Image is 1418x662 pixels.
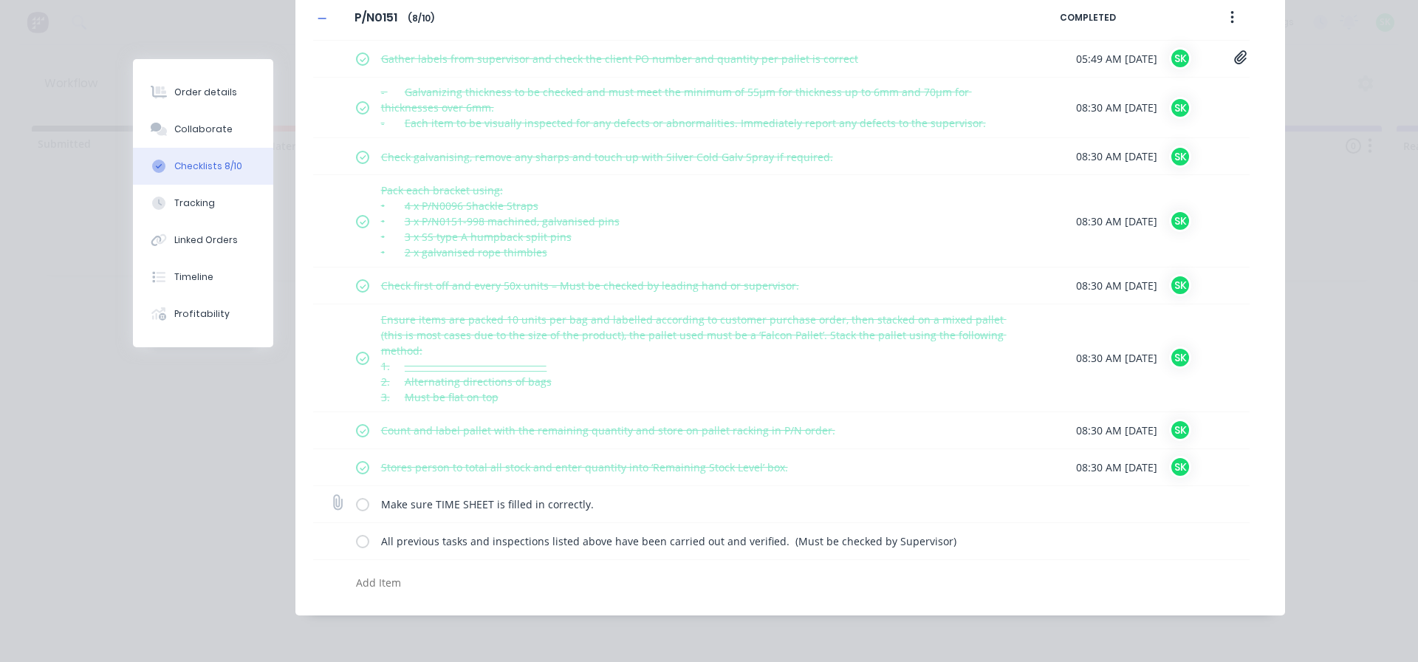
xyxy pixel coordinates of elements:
[174,197,215,210] div: Tracking
[1060,11,1185,24] span: COMPLETED
[1076,149,1157,164] span: 08:30 AM [DATE]
[375,275,1021,296] textarea: Check first off and every 50x units – Must be checked by leading hand or supervisor.
[1076,100,1157,115] span: 08:30 AM [DATE]
[375,48,1021,69] textarea: Gather labels from supervisor and check the client PO number and quantity per pallet is correct
[1169,347,1191,369] div: SK
[1169,274,1191,296] div: SK
[346,7,408,29] input: Enter Checklist name
[1169,456,1191,478] div: SK
[1169,419,1191,441] div: SK
[1169,97,1191,119] div: SK
[375,309,1021,408] textarea: Ensure items are packed 10 units per bag and labelled according to customer purchase order, then ...
[1169,146,1191,168] div: SK
[1076,460,1157,475] span: 08:30 AM [DATE]
[1076,278,1157,293] span: 08:30 AM [DATE]
[375,420,1021,441] textarea: Count and label pallet with the remaining quantity and store on pallet racking in P/N order.
[375,494,1021,515] textarea: Make sure TIME SHEET is filled in correctly.
[375,146,1021,168] textarea: Check galvanising, remove any sharps and touch up with Silver Cold Galv Spray if required.
[174,86,237,99] div: Order details
[1076,423,1157,438] span: 08:30 AM [DATE]
[1076,214,1157,229] span: 08:30 AM [DATE]
[174,307,230,321] div: Profitability
[375,81,1021,134] textarea: - Galvanizing thickness to be checked and must meet the minimum of 55µm for thickness up to 6mm a...
[1169,210,1191,232] div: SK
[375,457,1021,478] textarea: Stores person to total all stock and enter quantity into ‘Remaining Stock Level’ box.
[133,185,273,222] button: Tracking
[133,111,273,148] button: Collaborate
[1076,350,1157,366] span: 08:30 AM [DATE]
[133,74,273,111] button: Order details
[133,148,273,185] button: Checklists 8/10
[133,296,273,332] button: Profitability
[375,530,1021,552] textarea: All previous tasks and inspections listed above have been carried out and verified. (Must be chec...
[174,233,238,247] div: Linked Orders
[375,180,1021,263] textarea: Pack each bracket using: • 4 x P/N0096 Shackle Straps • 3 x P/N0151-998 machined, galvanised pins...
[408,12,434,25] span: ( 8 / 10 )
[1076,51,1157,66] span: 05:49 AM [DATE]
[133,259,273,296] button: Timeline
[174,160,242,173] div: Checklists 8/10
[133,222,273,259] button: Linked Orders
[174,270,213,284] div: Timeline
[174,123,233,136] div: Collaborate
[1169,47,1191,69] div: SK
